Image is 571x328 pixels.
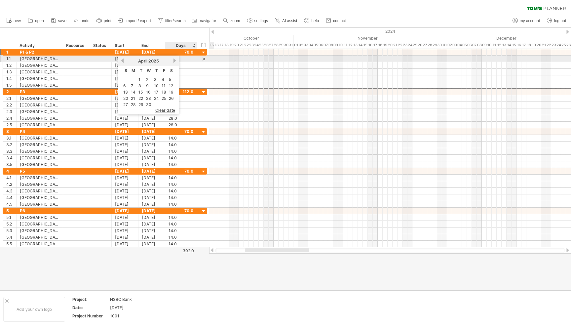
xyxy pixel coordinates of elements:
[169,175,193,181] div: 14.0
[49,17,68,25] a: save
[138,95,144,102] a: 22
[169,95,193,102] div: 28.0
[112,241,138,247] div: [DATE]
[6,89,16,95] div: 2
[546,42,551,49] div: Sunday, 22 December 2024
[293,42,298,49] div: Friday, 1 November 2024
[313,42,318,49] div: Tuesday, 5 November 2024
[125,68,127,73] span: Sunday
[20,168,59,174] div: P5
[169,102,193,108] div: 14.0
[516,42,521,49] div: Monday, 16 December 2024
[526,42,531,49] div: Wednesday, 18 December 2024
[20,108,59,115] div: [GEOGRAPHIC_DATA]
[138,59,147,63] span: April
[512,42,516,49] div: Sunday, 15 December 2024
[200,19,216,23] span: navigator
[110,297,166,302] div: HSBC Bank
[511,17,542,25] a: my account
[6,175,16,181] div: 4.1
[20,75,59,82] div: [GEOGRAPHIC_DATA]
[169,234,193,240] div: 14.0
[230,19,240,23] span: zoom
[112,95,138,102] div: [DATE]
[110,313,166,319] div: 1001
[110,305,166,310] div: [DATE]
[138,188,165,194] div: [DATE]
[229,42,234,49] div: Saturday, 19 October 2024
[140,35,293,42] div: October 2024
[169,227,193,234] div: 14.0
[6,75,16,82] div: 1.4
[156,17,188,25] a: filter/search
[138,49,165,55] div: [DATE]
[117,17,153,25] a: import / export
[20,142,59,148] div: [GEOGRAPHIC_DATA]
[112,208,138,214] div: [DATE]
[373,42,378,49] div: Sunday, 17 November 2024
[388,42,393,49] div: Wednesday, 20 November 2024
[112,168,138,174] div: [DATE]
[214,42,219,49] div: Wednesday, 16 October 2024
[138,115,165,121] div: [DATE]
[161,89,167,95] a: 18
[130,95,136,102] a: 21
[556,42,561,49] div: Tuesday, 24 December 2024
[6,95,16,102] div: 2.1
[35,19,44,23] span: open
[209,42,214,49] div: Tuesday, 15 October 2024
[6,201,16,207] div: 4.5
[302,17,321,25] a: help
[166,248,194,253] div: 392.0
[138,175,165,181] div: [DATE]
[20,148,59,154] div: [GEOGRAPHIC_DATA]
[72,17,92,25] a: undo
[112,89,138,95] div: [DATE]
[120,58,125,63] a: previous
[407,42,412,49] div: Sunday, 24 November 2024
[72,305,109,310] div: Date:
[201,56,207,62] div: scroll to activity
[6,142,16,148] div: 3.2
[328,42,333,49] div: Friday, 8 November 2024
[20,135,59,141] div: [GEOGRAPHIC_DATA]
[422,42,427,49] div: Wednesday, 27 November 2024
[447,42,452,49] div: Monday, 2 December 2024
[112,115,138,121] div: [DATE]
[112,221,138,227] div: [DATE]
[112,108,138,115] div: [DATE]
[20,62,59,68] div: [GEOGRAPHIC_DATA]
[20,181,59,187] div: [GEOGRAPHIC_DATA]
[551,42,556,49] div: Monday, 23 December 2024
[234,42,239,49] div: Sunday, 20 October 2024
[343,42,348,49] div: Monday, 11 November 2024
[169,115,193,121] div: 28.0
[112,214,138,221] div: [DATE]
[138,155,165,161] div: [DATE]
[6,168,16,174] div: 4
[432,42,437,49] div: Friday, 29 November 2024
[6,49,16,55] div: 1
[6,221,16,227] div: 5.2
[20,188,59,194] div: [GEOGRAPHIC_DATA]
[112,122,138,128] div: [DATE]
[6,115,16,121] div: 2.4
[254,19,268,23] span: settings
[531,42,536,49] div: Thursday, 19 December 2024
[138,234,165,240] div: [DATE]
[169,181,193,187] div: 14.0
[72,313,109,319] div: Project Number
[221,17,242,25] a: zoom
[132,68,135,73] span: Monday
[5,17,23,25] a: new
[20,227,59,234] div: [GEOGRAPHIC_DATA]
[6,234,16,240] div: 5.4
[138,221,165,227] div: [DATE]
[20,69,59,75] div: [GEOGRAPHIC_DATA]
[20,82,59,88] div: [GEOGRAPHIC_DATA]
[123,102,129,108] a: 27
[145,83,149,89] a: 9
[112,234,138,240] div: [DATE]
[318,42,323,49] div: Wednesday, 6 November 2024
[259,42,264,49] div: Friday, 25 October 2024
